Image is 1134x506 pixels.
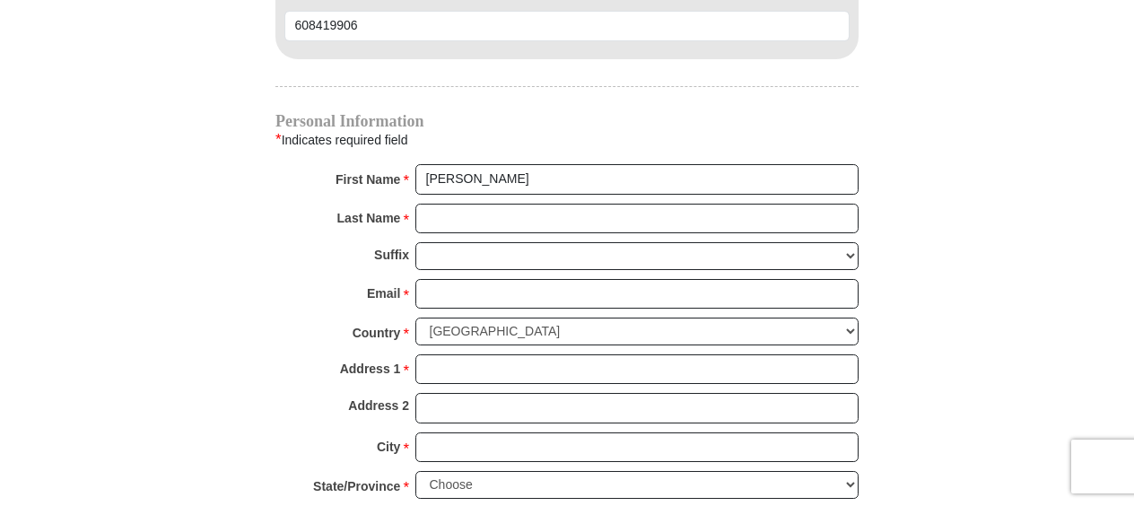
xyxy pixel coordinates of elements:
strong: Suffix [374,242,409,267]
h4: Personal Information [275,114,859,128]
strong: Email [367,281,400,306]
strong: Last Name [337,205,401,231]
strong: City [377,434,400,459]
div: Indicates required field [275,128,859,152]
strong: Country [353,320,401,345]
strong: First Name [336,167,400,192]
strong: Address 2 [348,393,409,418]
strong: Address 1 [340,356,401,381]
strong: State/Province [313,474,400,499]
